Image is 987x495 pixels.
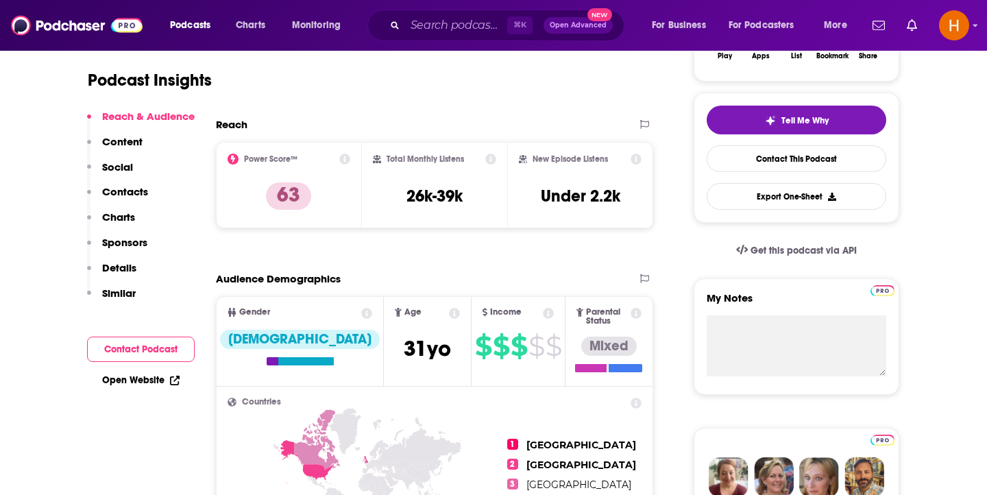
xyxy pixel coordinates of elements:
[87,261,136,287] button: Details
[544,17,613,34] button: Open AdvancedNew
[901,14,923,37] a: Show notifications dropdown
[102,374,180,386] a: Open Website
[526,439,636,451] span: [GEOGRAPHIC_DATA]
[939,10,969,40] button: Show profile menu
[707,291,886,315] label: My Notes
[170,16,210,35] span: Podcasts
[791,52,802,60] div: List
[216,118,247,131] h2: Reach
[102,287,136,300] p: Similar
[239,308,270,317] span: Gender
[507,479,518,490] span: 3
[227,14,273,36] a: Charts
[707,145,886,172] a: Contact This Podcast
[242,398,281,407] span: Countries
[244,154,297,164] h2: Power Score™
[87,110,195,135] button: Reach & Audience
[752,52,770,60] div: Apps
[507,439,518,450] span: 1
[507,459,518,470] span: 2
[550,22,607,29] span: Open Advanced
[493,335,509,357] span: $
[533,154,608,164] h2: New Episode Listens
[102,160,133,173] p: Social
[814,14,864,36] button: open menu
[870,285,894,296] img: Podchaser Pro
[87,287,136,312] button: Similar
[282,14,358,36] button: open menu
[824,16,847,35] span: More
[587,8,612,21] span: New
[405,14,507,36] input: Search podcasts, credits, & more...
[751,245,857,256] span: Get this podcast via API
[652,16,706,35] span: For Business
[526,479,631,491] span: [GEOGRAPHIC_DATA]
[87,337,195,362] button: Contact Podcast
[507,16,533,34] span: ⌘ K
[581,337,637,356] div: Mixed
[859,52,877,60] div: Share
[870,283,894,296] a: Pro website
[87,135,143,160] button: Content
[490,308,522,317] span: Income
[707,106,886,134] button: tell me why sparkleTell Me Why
[102,210,135,224] p: Charts
[765,115,776,126] img: tell me why sparkle
[475,335,491,357] span: $
[87,185,148,210] button: Contacts
[266,182,311,210] p: 63
[870,435,894,446] img: Podchaser Pro
[102,110,195,123] p: Reach & Audience
[541,186,620,206] h3: Under 2.2k
[526,459,636,471] span: [GEOGRAPHIC_DATA]
[404,308,422,317] span: Age
[939,10,969,40] span: Logged in as hope.m
[720,14,814,36] button: open menu
[870,433,894,446] a: Pro website
[781,115,829,126] span: Tell Me Why
[220,330,380,349] div: [DEMOGRAPHIC_DATA]
[528,335,544,357] span: $
[718,52,732,60] div: Play
[160,14,228,36] button: open menu
[404,335,451,362] span: 31 yo
[642,14,723,36] button: open menu
[729,16,794,35] span: For Podcasters
[87,160,133,186] button: Social
[87,210,135,236] button: Charts
[725,234,868,267] a: Get this podcast via API
[102,261,136,274] p: Details
[236,16,265,35] span: Charts
[546,335,561,357] span: $
[707,183,886,210] button: Export One-Sheet
[867,14,890,37] a: Show notifications dropdown
[586,308,629,326] span: Parental Status
[102,236,147,249] p: Sponsors
[939,10,969,40] img: User Profile
[102,135,143,148] p: Content
[216,272,341,285] h2: Audience Demographics
[88,70,212,90] h1: Podcast Insights
[11,12,143,38] img: Podchaser - Follow, Share and Rate Podcasts
[406,186,463,206] h3: 26k-39k
[380,10,637,41] div: Search podcasts, credits, & more...
[511,335,527,357] span: $
[816,52,849,60] div: Bookmark
[102,185,148,198] p: Contacts
[292,16,341,35] span: Monitoring
[87,236,147,261] button: Sponsors
[387,154,464,164] h2: Total Monthly Listens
